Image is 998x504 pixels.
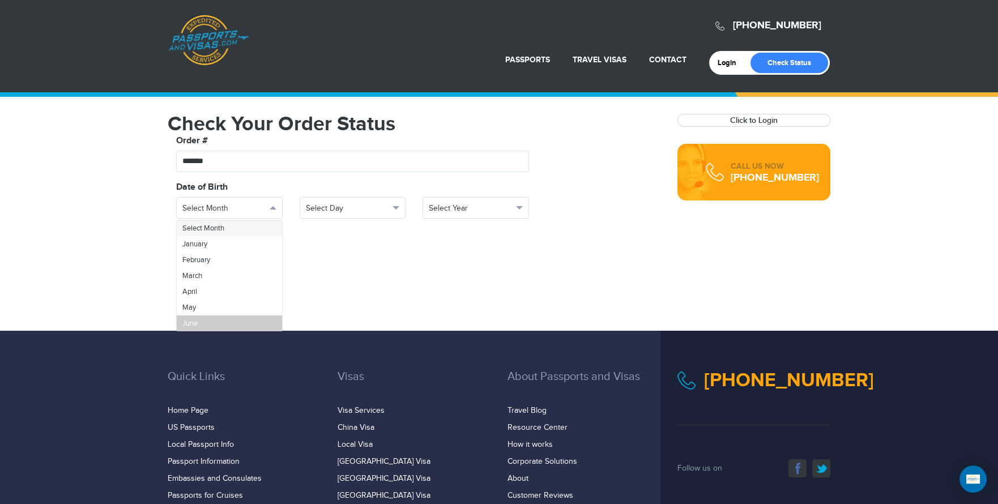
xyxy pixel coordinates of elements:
[718,58,744,67] a: Login
[168,406,208,415] a: Home Page
[168,474,262,483] a: Embassies and Consulates
[788,459,807,477] a: facebook
[338,474,430,483] a: [GEOGRAPHIC_DATA] Visa
[507,370,660,400] h3: About Passports and Visas
[306,203,390,214] span: Select Day
[168,491,243,500] a: Passports for Cruises
[959,465,987,493] div: Open Intercom Messenger
[731,161,819,172] div: CALL US NOW
[182,203,266,214] span: Select Month
[507,474,528,483] a: About
[168,440,234,449] a: Local Passport Info
[176,181,228,194] label: Date of Birth
[507,440,553,449] a: How it works
[338,457,430,466] a: [GEOGRAPHIC_DATA] Visa
[733,19,821,32] a: [PHONE_NUMBER]
[168,457,240,466] a: Passport Information
[750,53,828,73] a: Check Status
[704,369,874,392] a: [PHONE_NUMBER]
[338,440,373,449] a: Local Visa
[649,55,686,65] a: Contact
[507,423,568,432] a: Resource Center
[176,134,208,148] label: Order #
[338,370,491,400] h3: Visas
[168,423,215,432] a: US Passports
[300,197,406,219] button: Select Day
[182,271,202,280] span: March
[731,172,819,183] div: [PHONE_NUMBER]
[168,15,249,66] a: Passports & [DOMAIN_NAME]
[423,197,529,219] button: Select Year
[812,459,830,477] a: twitter
[182,240,207,249] span: January
[507,491,573,500] a: Customer Reviews
[429,203,513,214] span: Select Year
[182,255,210,264] span: February
[505,55,550,65] a: Passports
[507,406,547,415] a: Travel Blog
[168,370,321,400] h3: Quick Links
[182,224,224,233] span: Select Month
[730,116,778,125] a: Click to Login
[677,464,722,473] span: Follow us on
[176,197,283,219] button: Select Month
[507,457,577,466] a: Corporate Solutions
[168,114,660,134] h1: Check Your Order Status
[573,55,626,65] a: Travel Visas
[182,303,196,312] span: May
[182,287,197,296] span: April
[182,319,198,328] span: June
[338,406,385,415] a: Visa Services
[338,423,374,432] a: China Visa
[338,491,430,500] a: [GEOGRAPHIC_DATA] Visa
